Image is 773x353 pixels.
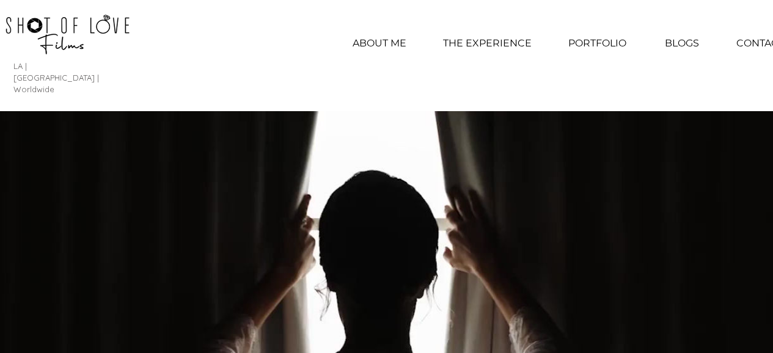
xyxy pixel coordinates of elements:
span: LA | [GEOGRAPHIC_DATA] | Worldwide [13,61,99,94]
a: THE EXPERIENCE [425,28,549,59]
a: ABOUT ME [334,28,425,59]
p: THE EXPERIENCE [437,28,538,59]
p: ABOUT ME [346,28,412,59]
a: BLOGS [646,28,718,59]
p: BLOGS [659,28,705,59]
p: PORTFOLIO [562,28,632,59]
div: PORTFOLIO [549,28,646,59]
